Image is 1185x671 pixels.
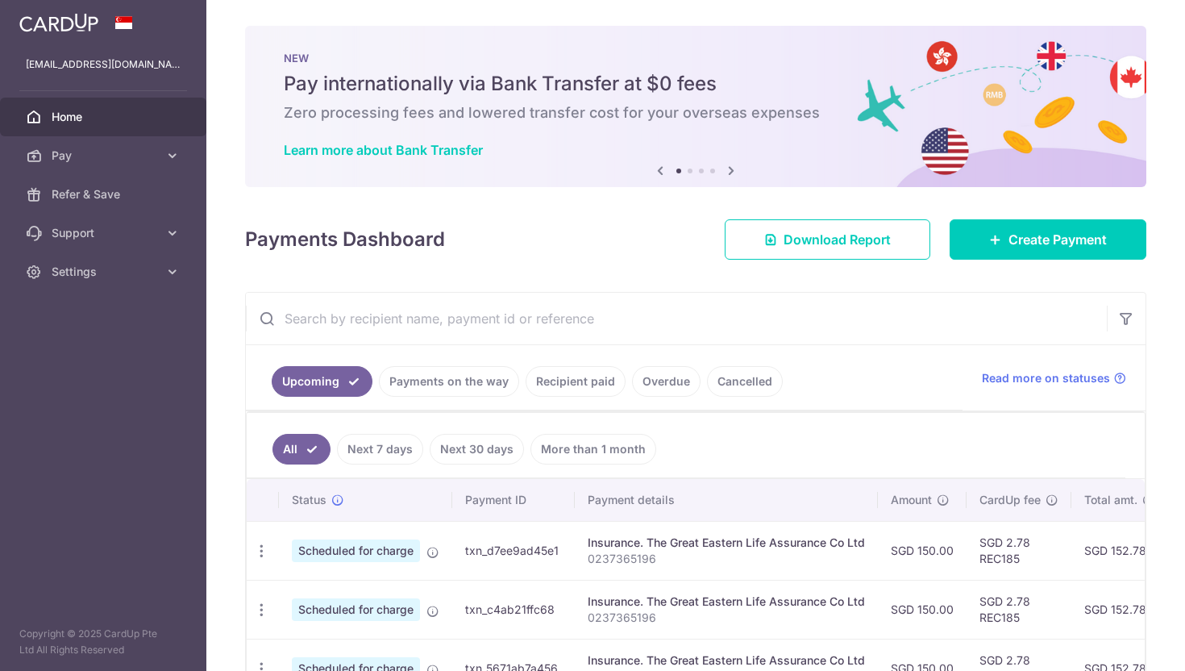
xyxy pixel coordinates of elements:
[575,479,878,521] th: Payment details
[292,492,326,508] span: Status
[707,366,783,397] a: Cancelled
[26,56,181,73] p: [EMAIL_ADDRESS][DOMAIN_NAME]
[891,492,932,508] span: Amount
[588,551,865,567] p: 0237365196
[725,219,930,260] a: Download Report
[52,264,158,280] span: Settings
[246,293,1107,344] input: Search by recipient name, payment id or reference
[452,479,575,521] th: Payment ID
[292,598,420,621] span: Scheduled for charge
[1071,521,1168,580] td: SGD 152.78
[19,13,98,32] img: CardUp
[292,540,420,562] span: Scheduled for charge
[272,366,372,397] a: Upcoming
[588,535,865,551] div: Insurance. The Great Eastern Life Assurance Co Ltd
[1084,492,1137,508] span: Total amt.
[284,142,483,158] a: Learn more about Bank Transfer
[632,366,701,397] a: Overdue
[52,186,158,202] span: Refer & Save
[245,26,1146,187] img: Bank transfer banner
[982,370,1110,386] span: Read more on statuses
[52,109,158,125] span: Home
[272,434,331,465] a: All
[588,652,865,669] div: Insurance. The Great Eastern Life Assurance Co Ltd
[588,594,865,610] div: Insurance. The Great Eastern Life Assurance Co Ltd
[982,370,1126,386] a: Read more on statuses
[1008,230,1107,249] span: Create Payment
[967,521,1071,580] td: SGD 2.78 REC185
[430,434,524,465] a: Next 30 days
[452,521,575,580] td: txn_d7ee9ad45e1
[52,225,158,241] span: Support
[379,366,519,397] a: Payments on the way
[950,219,1146,260] a: Create Payment
[452,580,575,639] td: txn_c4ab21ffc68
[979,492,1041,508] span: CardUp fee
[284,71,1108,97] h5: Pay internationally via Bank Transfer at $0 fees
[530,434,656,465] a: More than 1 month
[784,230,891,249] span: Download Report
[284,103,1108,123] h6: Zero processing fees and lowered transfer cost for your overseas expenses
[284,52,1108,65] p: NEW
[52,148,158,164] span: Pay
[878,521,967,580] td: SGD 150.00
[588,610,865,626] p: 0237365196
[526,366,626,397] a: Recipient paid
[1071,580,1168,639] td: SGD 152.78
[337,434,423,465] a: Next 7 days
[967,580,1071,639] td: SGD 2.78 REC185
[878,580,967,639] td: SGD 150.00
[245,225,445,254] h4: Payments Dashboard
